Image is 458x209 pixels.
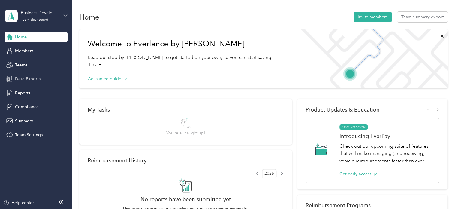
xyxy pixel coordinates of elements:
span: Summary [15,118,33,124]
span: Product Updates & Education [306,106,380,113]
button: Team summary export [397,12,448,22]
span: 2025 [262,169,276,178]
button: Get started guide [88,76,128,82]
h2: No reports have been submitted yet [88,196,284,202]
h2: Reimbursement History [88,157,146,164]
span: Compliance [15,104,39,110]
span: Data Exports [15,76,41,82]
img: Welcome to everlance [295,29,447,88]
p: Check out our upcoming suite of features that will make managing (and receiving) vehicle reimburs... [339,143,432,165]
span: You’re all caught up! [166,130,205,136]
button: Invite members [354,12,392,22]
span: Home [15,34,27,40]
div: Team dashboard [21,18,48,22]
h2: Reimbursement Programs [306,202,439,208]
iframe: Everlance-gr Chat Button Frame [424,175,458,209]
div: Business Development Team [21,10,58,16]
span: Team Settings [15,132,43,138]
span: Teams [15,62,27,68]
h1: Home [79,14,99,20]
div: My Tasks [88,106,284,113]
h1: Welcome to Everlance by [PERSON_NAME] [88,39,287,49]
span: Members [15,48,33,54]
span: Reports [15,90,30,96]
span: COMING SOON [339,124,368,130]
p: Read our step-by-[PERSON_NAME] to get started on your own, so you can start saving [DATE]. [88,54,287,69]
button: Get early access [339,171,378,177]
h1: Introducing EverPay [339,133,432,139]
button: Help center [3,200,34,206]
